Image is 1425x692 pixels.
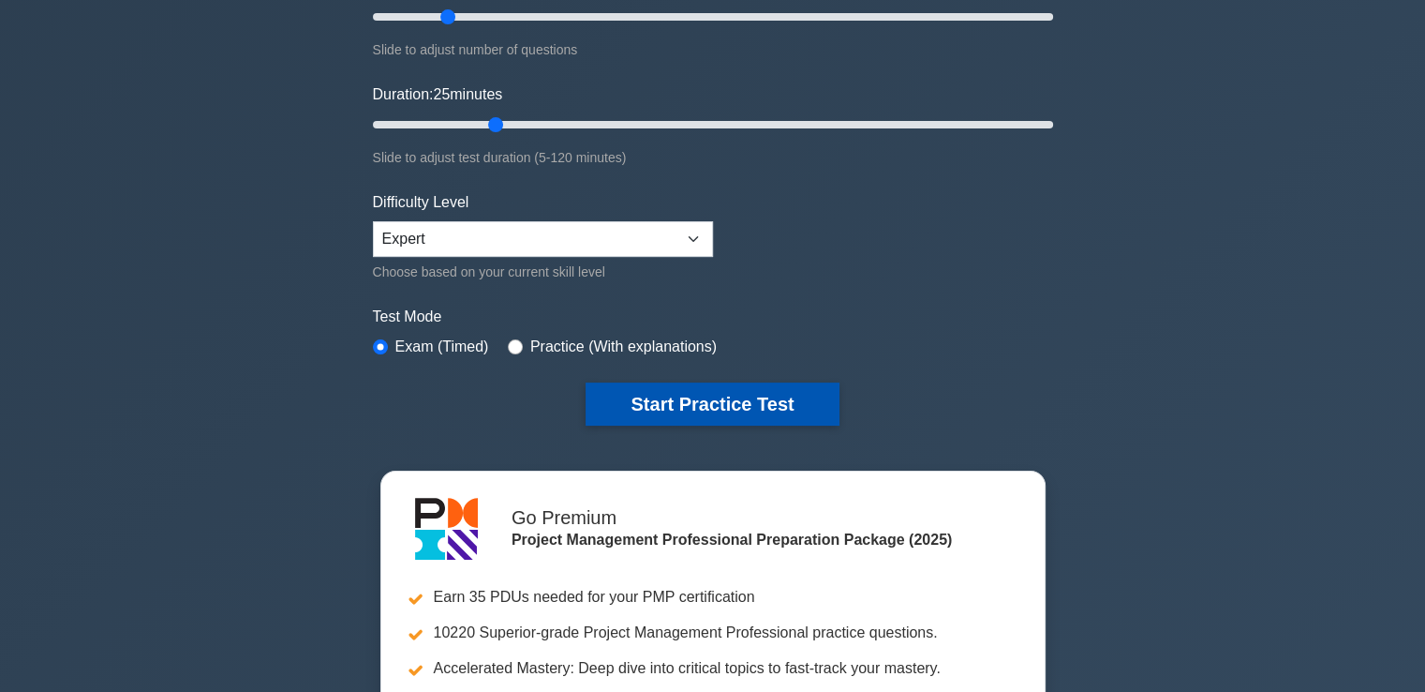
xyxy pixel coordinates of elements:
[373,83,503,106] label: Duration: minutes
[433,86,450,102] span: 25
[373,306,1053,328] label: Test Mode
[530,336,717,358] label: Practice (With explanations)
[373,191,469,214] label: Difficulty Level
[373,146,1053,169] div: Slide to adjust test duration (5-120 minutes)
[373,261,713,283] div: Choose based on your current skill level
[373,38,1053,61] div: Slide to adjust number of questions
[586,383,839,426] button: Start Practice Test
[395,336,489,358] label: Exam (Timed)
